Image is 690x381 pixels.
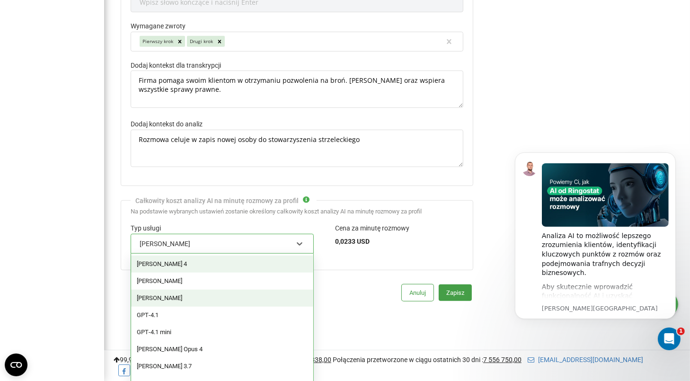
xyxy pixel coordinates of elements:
div: Na podstawie wybranych ustawień zostanie określony całkowity koszt analizy AI na minutę rozmowy z... [131,208,463,216]
iframe: Intercom live chat [658,328,681,350]
label: Wymagane zwroty [131,21,463,32]
div: GPT‑4.1 [131,307,313,324]
button: Anuluj [402,284,433,301]
textarea: Rozmowa celuje w zapis nowej osoby do stowarzyszenia strzeleckiego [131,130,463,167]
div: Pierwszy krok [140,36,175,46]
textarea: Firma pomaga swoim klientom w otrzymaniu pozwolenia na broń. [PERSON_NAME] oraz wspiera wszystkie... [131,71,463,108]
div: [PERSON_NAME] Opus 4 [131,341,313,358]
button: Open CMP widget [5,354,27,376]
span: Połączenia przetworzone w ciągu ostatnich 30 dni : [333,356,522,363]
div: [PERSON_NAME] 3.7 [131,358,313,375]
div: [PERSON_NAME] 4 [131,256,313,273]
div: GPT‑4.1 mini [131,324,313,341]
button: Zapisz [439,284,472,301]
div: [PERSON_NAME] [131,273,313,290]
div: 0,0233 USD [335,238,409,246]
iframe: Intercom notifications wiadomość [501,138,690,355]
span: 1 [677,328,685,335]
span: 99,989% [114,356,145,363]
label: Dodaj kontekst do analiz [131,119,463,130]
div: [PERSON_NAME] [131,290,313,307]
div: Całkowity koszt analizy AI na minutę rozmowy za profil [135,196,299,205]
a: [EMAIL_ADDRESS][DOMAIN_NAME] [528,356,643,363]
div: [PERSON_NAME] [140,239,190,248]
label: Cena za minutę rozmowy [335,223,409,234]
label: Dodaj kontekst dla transkrypcji [131,61,463,71]
label: Typ usługi [131,223,314,234]
div: Drugi krok [187,36,214,46]
u: 7 556 750,00 [483,356,522,363]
